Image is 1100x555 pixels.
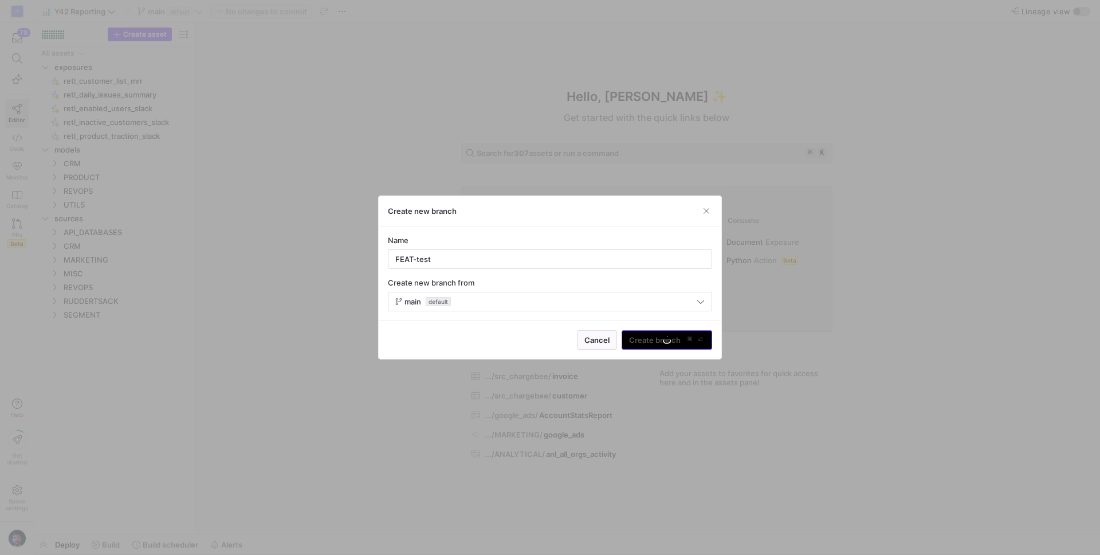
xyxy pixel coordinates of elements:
[426,297,451,306] span: default
[388,292,712,311] button: maindefault
[388,206,457,216] h3: Create new branch
[395,255,705,264] input: Branch name
[404,297,421,306] span: main
[577,330,617,350] button: Cancel
[388,236,712,245] div: Name
[388,278,712,287] div: Create new branch from
[584,335,610,345] span: Cancel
